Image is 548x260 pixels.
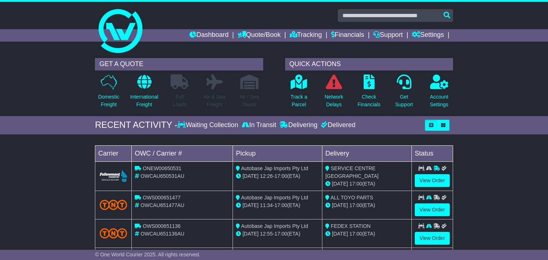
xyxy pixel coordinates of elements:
div: - (ETA) [236,202,319,209]
span: [DATE] [332,231,348,237]
a: CheckFinancials [357,74,381,112]
span: Autobase Jap Imports Pty Ltd [241,165,308,171]
span: Autobase Jap Imports Pty Ltd [241,195,308,200]
a: View Order [415,203,450,216]
a: Support [373,29,403,42]
div: In Transit [240,121,278,129]
div: (ETA) [325,230,409,238]
img: Followmont_Transport.png [100,170,127,182]
a: DomesticFreight [98,74,120,112]
span: 12:55 [260,231,273,237]
div: Delivering [278,121,319,129]
span: [DATE] [242,231,258,237]
span: 17:00 [275,202,287,208]
span: OWS000651136 [143,223,181,229]
span: 17:00 [275,231,287,237]
span: [DATE] [242,202,258,208]
td: Carrier [95,145,132,161]
a: Quote/Book [238,29,281,42]
a: NetworkDelays [324,74,344,112]
span: OWCAU651136AU [141,231,184,237]
span: OWS000651477 [143,195,181,200]
a: Tracking [290,29,322,42]
span: 11:34 [260,202,273,208]
span: FEDEX STATION [331,223,371,229]
a: InternationalFreight [130,74,158,112]
span: OWCAU651477AU [141,202,184,208]
span: OWCAU650531AU [141,173,184,179]
td: Status [412,145,453,161]
img: TNT_Domestic.png [100,228,127,238]
span: 17:00 [349,231,362,237]
a: View Order [415,232,450,245]
p: Network Delays [325,93,343,108]
div: Waiting Collection [177,121,240,129]
p: Domestic Freight [98,93,119,108]
td: OWC / Carrier # [132,145,233,161]
span: 12:26 [260,173,273,179]
div: (ETA) [325,202,409,209]
span: [DATE] [332,181,348,187]
p: Get Support [395,93,413,108]
img: TNT_Domestic.png [100,200,127,210]
span: © One World Courier 2025. All rights reserved. [95,252,200,257]
div: (ETA) [325,180,409,188]
p: International Freight [130,93,158,108]
a: Dashboard [189,29,229,42]
td: Pickup [233,145,322,161]
div: - (ETA) [236,172,319,180]
span: 17:00 [349,202,362,208]
a: Financials [331,29,364,42]
div: QUICK ACTIONS [285,58,453,70]
span: ALL TOYO PARTS [330,195,373,200]
span: [DATE] [242,173,258,179]
div: Delivered [319,121,355,129]
a: AccountSettings [429,74,449,112]
span: ONEW00650531 [143,165,181,171]
span: 17:00 [275,173,287,179]
p: Full Loads [170,93,189,108]
a: GetSupport [395,74,413,112]
div: - (ETA) [236,230,319,238]
div: GET A QUOTE [95,58,263,70]
a: View Order [415,174,450,187]
p: Account Settings [430,93,448,108]
p: Check Financials [357,93,380,108]
p: Air / Sea Depot [239,93,259,108]
span: [DATE] [332,202,348,208]
span: SERVICE CENTRE [GEOGRAPHIC_DATA] [325,165,379,179]
span: 17:00 [349,181,362,187]
div: RECENT ACTIVITY - [95,120,177,130]
a: Settings [412,29,444,42]
a: Track aParcel [290,74,307,112]
span: Autobase Jap Imports Pty Ltd [241,223,308,229]
p: Air & Sea Freight [204,93,225,108]
td: Delivery [322,145,412,161]
p: Track a Parcel [290,93,307,108]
